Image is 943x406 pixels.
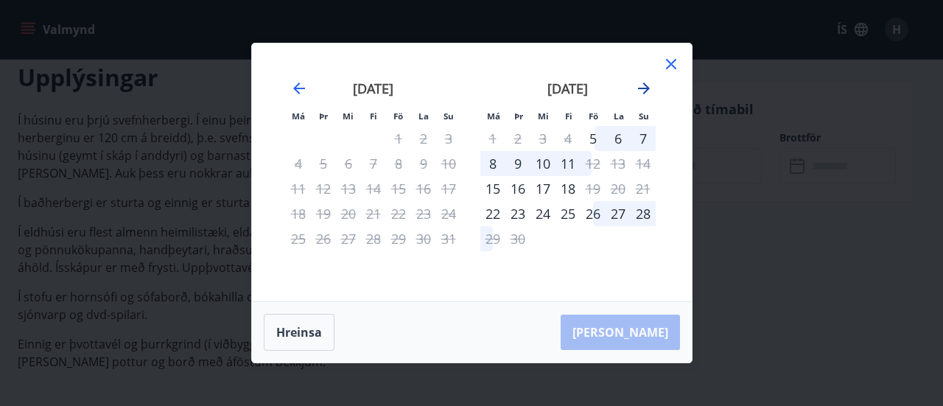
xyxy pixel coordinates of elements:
small: Þr [514,111,523,122]
td: Not available. laugardagur, 9. ágúst 2025 [411,151,436,176]
td: Choose þriðjudagur, 23. september 2025 as your check-in date. It’s available. [505,201,530,226]
strong: [DATE] [353,80,393,97]
td: Choose laugardagur, 6. september 2025 as your check-in date. It’s available. [606,126,631,151]
td: Choose miðvikudagur, 17. september 2025 as your check-in date. It’s available. [530,176,555,201]
td: Not available. laugardagur, 16. ágúst 2025 [411,176,436,201]
td: Not available. þriðjudagur, 26. ágúst 2025 [311,226,336,251]
small: Su [639,111,649,122]
div: Move forward to switch to the next month. [635,80,653,97]
div: 16 [505,176,530,201]
td: Choose fimmtudagur, 25. september 2025 as your check-in date. It’s available. [555,201,581,226]
small: La [418,111,429,122]
div: Aðeins innritun í boði [480,201,505,226]
div: 25 [555,201,581,226]
td: Not available. miðvikudagur, 6. ágúst 2025 [336,151,361,176]
div: Aðeins innritun í boði [480,176,505,201]
td: Not available. sunnudagur, 14. september 2025 [631,151,656,176]
td: Choose föstudagur, 5. september 2025 as your check-in date. It’s available. [581,126,606,151]
small: Fö [589,111,598,122]
div: Aðeins útritun í boði [581,151,606,176]
td: Not available. mánudagur, 4. ágúst 2025 [286,151,311,176]
div: 18 [555,176,581,201]
td: Not available. þriðjudagur, 19. ágúst 2025 [311,201,336,226]
div: Aðeins innritun í boði [581,126,606,151]
td: Not available. fimmtudagur, 7. ágúst 2025 [361,151,386,176]
div: 24 [530,201,555,226]
td: Not available. miðvikudagur, 20. ágúst 2025 [336,201,361,226]
small: Þr [319,111,328,122]
small: Má [292,111,305,122]
td: Not available. sunnudagur, 31. ágúst 2025 [436,226,461,251]
button: Hreinsa [264,314,334,351]
td: Not available. þriðjudagur, 12. ágúst 2025 [311,176,336,201]
td: Choose sunnudagur, 7. september 2025 as your check-in date. It’s available. [631,126,656,151]
td: Not available. mánudagur, 18. ágúst 2025 [286,201,311,226]
div: Calendar [270,61,674,284]
td: Not available. laugardagur, 2. ágúst 2025 [411,126,436,151]
td: Choose miðvikudagur, 10. september 2025 as your check-in date. It’s available. [530,151,555,176]
td: Choose fimmtudagur, 18. september 2025 as your check-in date. It’s available. [555,176,581,201]
div: 26 [581,201,606,226]
td: Not available. föstudagur, 22. ágúst 2025 [386,201,411,226]
td: Not available. sunnudagur, 21. september 2025 [631,176,656,201]
td: Not available. mánudagur, 1. september 2025 [480,126,505,151]
td: Choose mánudagur, 8. september 2025 as your check-in date. It’s available. [480,151,505,176]
div: 6 [606,126,631,151]
td: Not available. föstudagur, 1. ágúst 2025 [386,126,411,151]
td: Not available. laugardagur, 20. september 2025 [606,176,631,201]
td: Not available. föstudagur, 15. ágúst 2025 [386,176,411,201]
div: Aðeins útritun í boði [581,176,606,201]
td: Not available. þriðjudagur, 30. september 2025 [505,226,530,251]
td: Not available. sunnudagur, 10. ágúst 2025 [436,151,461,176]
td: Not available. föstudagur, 12. september 2025 [581,151,606,176]
small: Mi [343,111,354,122]
td: Choose þriðjudagur, 9. september 2025 as your check-in date. It’s available. [505,151,530,176]
div: 27 [606,201,631,226]
td: Choose mánudagur, 22. september 2025 as your check-in date. It’s available. [480,201,505,226]
div: 10 [530,151,555,176]
small: Su [444,111,454,122]
td: Not available. mánudagur, 29. september 2025 [480,226,505,251]
td: Not available. mánudagur, 25. ágúst 2025 [286,226,311,251]
td: Not available. þriðjudagur, 2. september 2025 [505,126,530,151]
td: Not available. föstudagur, 19. september 2025 [581,176,606,201]
td: Not available. þriðjudagur, 5. ágúst 2025 [311,151,336,176]
td: Choose þriðjudagur, 16. september 2025 as your check-in date. It’s available. [505,176,530,201]
small: La [614,111,624,122]
td: Not available. mánudagur, 11. ágúst 2025 [286,176,311,201]
div: 23 [505,201,530,226]
small: Fi [565,111,572,122]
td: Not available. miðvikudagur, 27. ágúst 2025 [336,226,361,251]
strong: [DATE] [547,80,588,97]
td: Not available. fimmtudagur, 4. september 2025 [555,126,581,151]
td: Not available. laugardagur, 13. september 2025 [606,151,631,176]
small: Fi [370,111,377,122]
td: Choose fimmtudagur, 11. september 2025 as your check-in date. It’s available. [555,151,581,176]
div: 8 [480,151,505,176]
div: Aðeins útritun í boði [480,226,505,251]
div: 17 [530,176,555,201]
td: Choose sunnudagur, 28. september 2025 as your check-in date. It’s available. [631,201,656,226]
td: Not available. fimmtudagur, 21. ágúst 2025 [361,201,386,226]
small: Má [487,111,500,122]
div: 11 [555,151,581,176]
td: Not available. fimmtudagur, 28. ágúst 2025 [361,226,386,251]
td: Choose laugardagur, 27. september 2025 as your check-in date. It’s available. [606,201,631,226]
td: Not available. föstudagur, 8. ágúst 2025 [386,151,411,176]
div: 7 [631,126,656,151]
div: 9 [505,151,530,176]
td: Not available. laugardagur, 23. ágúst 2025 [411,201,436,226]
td: Not available. sunnudagur, 24. ágúst 2025 [436,201,461,226]
td: Choose mánudagur, 15. september 2025 as your check-in date. It’s available. [480,176,505,201]
td: Choose föstudagur, 26. september 2025 as your check-in date. It’s available. [581,201,606,226]
td: Not available. miðvikudagur, 3. september 2025 [530,126,555,151]
div: 28 [631,201,656,226]
small: Fö [393,111,403,122]
td: Not available. miðvikudagur, 13. ágúst 2025 [336,176,361,201]
td: Not available. sunnudagur, 3. ágúst 2025 [436,126,461,151]
td: Not available. sunnudagur, 17. ágúst 2025 [436,176,461,201]
div: Move backward to switch to the previous month. [290,80,308,97]
td: Not available. fimmtudagur, 14. ágúst 2025 [361,176,386,201]
td: Choose miðvikudagur, 24. september 2025 as your check-in date. It’s available. [530,201,555,226]
td: Not available. föstudagur, 29. ágúst 2025 [386,226,411,251]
